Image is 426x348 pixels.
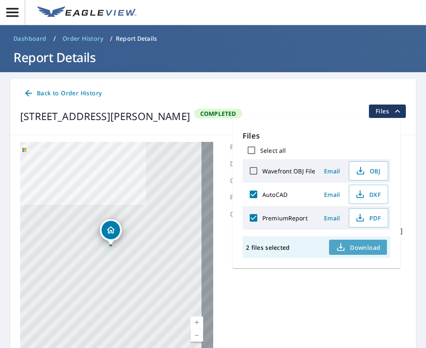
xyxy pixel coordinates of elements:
button: Email [319,188,345,201]
label: Select all [260,147,286,154]
div: Dropped pin, building 1, Residential property, 11084 58th Street Cir E Parrish, FL 34219 [100,219,122,245]
button: Download [329,240,387,255]
span: Files [376,106,402,116]
span: Email [322,167,342,175]
a: EV Logo [32,1,141,24]
p: Order Placed [230,175,280,186]
span: Completed [195,110,241,118]
span: Dashboard [13,34,47,43]
label: AutoCAD [262,191,287,199]
span: DXF [354,189,381,199]
div: [STREET_ADDRESS][PERSON_NAME] [20,109,190,124]
span: PDF [354,213,381,223]
p: Files [243,130,390,141]
span: Download [336,242,380,252]
li: / [110,34,112,44]
span: Order History [63,34,103,43]
span: Email [322,191,342,199]
p: Claim ID [230,209,280,219]
a: Back to Order History [20,86,105,101]
nav: breadcrumb [10,32,416,45]
a: Current Level 17, Zoom In [191,317,203,329]
button: OBJ [349,161,388,181]
span: Email [322,214,342,222]
p: 2 files selected [246,243,290,251]
label: Wavefront OBJ File [262,167,315,175]
button: Email [319,212,345,225]
span: Back to Order History [24,88,102,99]
p: Report Details [116,34,157,43]
span: OBJ [354,166,381,176]
p: Delivery [230,159,280,169]
li: / [53,34,56,44]
img: EV Logo [37,6,136,19]
p: Product [230,142,280,152]
p: Report # [230,192,280,202]
h1: Report Details [10,49,416,66]
a: Current Level 17, Zoom Out [191,329,203,342]
button: filesDropdownBtn-67717883 [369,105,406,118]
a: Order History [59,32,107,45]
label: PremiumReport [262,214,308,222]
button: DXF [349,185,388,204]
button: PDF [349,208,388,228]
a: Dashboard [10,32,50,45]
button: Email [319,165,345,178]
